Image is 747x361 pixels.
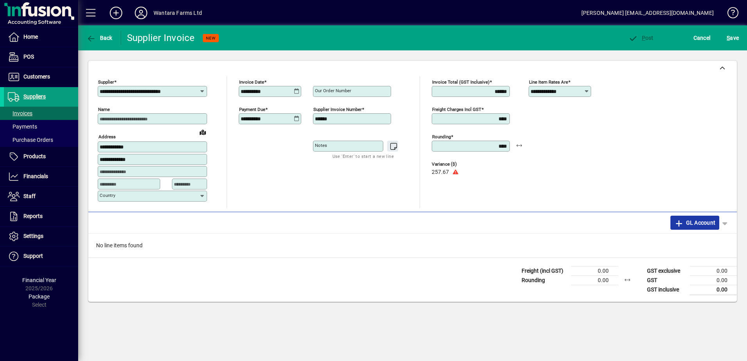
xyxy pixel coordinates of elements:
[154,7,202,19] div: Wantara Farms Ltd
[674,216,715,229] span: GL Account
[626,31,656,45] button: Post
[22,277,56,283] span: Financial Year
[100,193,115,198] mat-label: Country
[4,67,78,87] a: Customers
[197,126,209,138] a: View on map
[4,167,78,186] a: Financials
[23,93,46,100] span: Suppliers
[643,266,690,275] td: GST exclusive
[722,2,737,27] a: Knowledge Base
[4,47,78,67] a: POS
[4,107,78,120] a: Invoices
[88,234,737,257] div: No line items found
[23,193,36,199] span: Staff
[518,266,571,275] td: Freight (incl GST)
[4,147,78,166] a: Products
[78,31,121,45] app-page-header-button: Back
[529,79,568,85] mat-label: Line item rates are
[23,153,46,159] span: Products
[4,247,78,266] a: Support
[642,35,645,41] span: P
[84,31,114,45] button: Back
[239,107,265,112] mat-label: Payment due
[727,35,730,41] span: S
[239,79,264,85] mat-label: Invoice date
[332,152,394,161] mat-hint: Use 'Enter' to start a new line
[29,293,50,300] span: Package
[518,275,571,285] td: Rounding
[23,173,48,179] span: Financials
[313,107,362,112] mat-label: Supplier invoice number
[23,34,38,40] span: Home
[23,233,43,239] span: Settings
[129,6,154,20] button: Profile
[4,27,78,47] a: Home
[690,266,737,275] td: 0.00
[670,216,719,230] button: GL Account
[4,227,78,246] a: Settings
[98,79,114,85] mat-label: Supplier
[86,35,113,41] span: Back
[4,207,78,226] a: Reports
[315,143,327,148] mat-label: Notes
[432,134,451,139] mat-label: Rounding
[23,73,50,80] span: Customers
[8,110,32,116] span: Invoices
[104,6,129,20] button: Add
[23,54,34,60] span: POS
[315,88,351,93] mat-label: Our order number
[643,275,690,285] td: GST
[432,169,449,175] span: 257.67
[4,187,78,206] a: Staff
[643,285,690,295] td: GST inclusive
[725,31,741,45] button: Save
[571,266,618,275] td: 0.00
[8,137,53,143] span: Purchase Orders
[692,31,713,45] button: Cancel
[23,253,43,259] span: Support
[432,107,481,112] mat-label: Freight charges incl GST
[628,35,654,41] span: ost
[432,162,479,167] span: Variance ($)
[4,133,78,147] a: Purchase Orders
[23,213,43,219] span: Reports
[432,79,490,85] mat-label: Invoice Total (GST inclusive)
[581,7,714,19] div: [PERSON_NAME] [EMAIL_ADDRESS][DOMAIN_NAME]
[690,275,737,285] td: 0.00
[206,36,216,41] span: NEW
[8,123,37,130] span: Payments
[693,32,711,44] span: Cancel
[4,120,78,133] a: Payments
[127,32,195,44] div: Supplier Invoice
[98,107,110,112] mat-label: Name
[571,275,618,285] td: 0.00
[690,285,737,295] td: 0.00
[727,32,739,44] span: ave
